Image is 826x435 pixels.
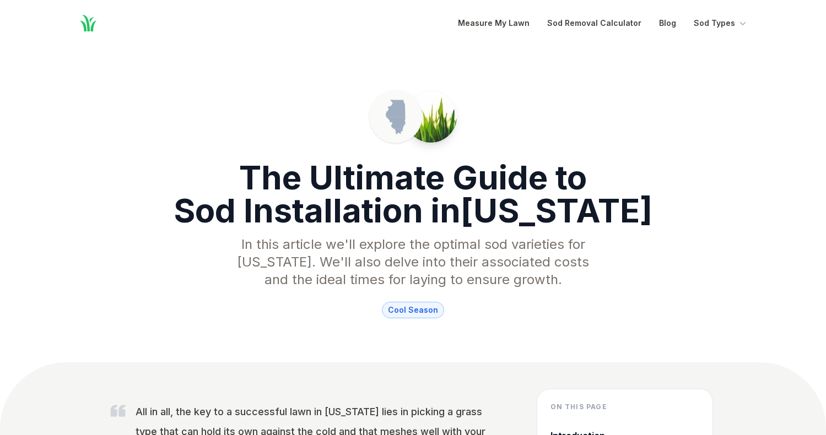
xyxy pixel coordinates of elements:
a: Blog [659,17,676,30]
a: Sod Removal Calculator [547,17,641,30]
img: Illinois state outline [378,99,413,134]
h4: On this page [550,403,699,411]
button: Sod Types [694,17,748,30]
span: cool season [382,302,444,318]
img: Picture of a patch of sod in Illinois [405,91,457,143]
a: Measure My Lawn [458,17,530,30]
p: In this article we'll explore the optimal sod varieties for [US_STATE] . We'll also delve into th... [228,236,598,289]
